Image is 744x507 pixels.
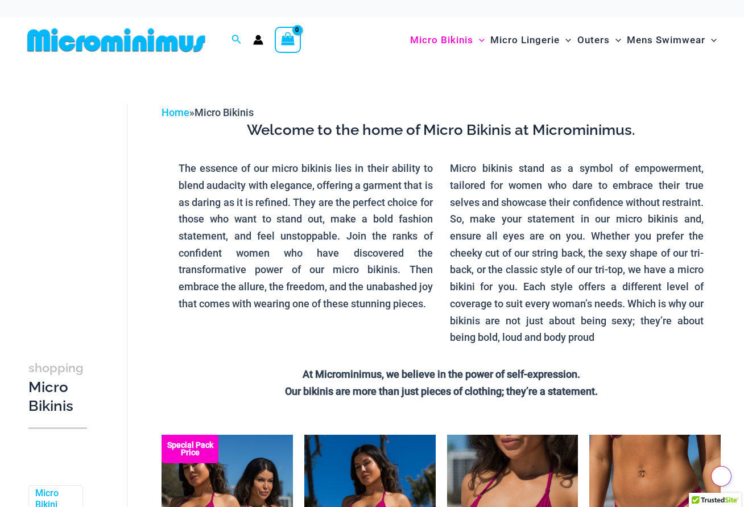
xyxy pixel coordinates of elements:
[275,27,301,53] a: View Shopping Cart, empty
[487,23,574,57] a: Micro LingerieMenu ToggleMenu Toggle
[407,23,487,57] a: Micro BikinisMenu ToggleMenu Toggle
[574,23,624,57] a: OutersMenu ToggleMenu Toggle
[705,26,717,55] span: Menu Toggle
[195,106,254,118] span: Micro Bikinis
[610,26,621,55] span: Menu Toggle
[577,26,610,55] span: Outers
[303,368,580,380] strong: At Microminimus, we believe in the power of self-expression.
[627,26,705,55] span: Mens Swimwear
[170,121,712,140] h3: Welcome to the home of Micro Bikinis at Microminimus.
[253,35,263,45] a: Account icon link
[450,160,704,346] p: Micro bikinis stand as a symbol of empowerment, tailored for women who dare to embrace their true...
[410,26,473,55] span: Micro Bikinis
[28,361,84,375] span: shopping
[28,95,131,323] iframe: TrustedSite Certified
[162,106,254,118] span: »
[162,442,218,456] b: Special Pack Price
[162,106,189,118] a: Home
[406,21,721,59] nav: Site Navigation
[28,358,87,416] h3: Micro Bikinis
[473,26,485,55] span: Menu Toggle
[232,33,242,47] a: Search icon link
[560,26,571,55] span: Menu Toggle
[624,23,720,57] a: Mens SwimwearMenu ToggleMenu Toggle
[285,385,598,397] strong: Our bikinis are more than just pieces of clothing; they’re a statement.
[23,27,210,53] img: MM SHOP LOGO FLAT
[179,160,432,312] p: The essence of our micro bikinis lies in their ability to blend audacity with elegance, offering ...
[490,26,560,55] span: Micro Lingerie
